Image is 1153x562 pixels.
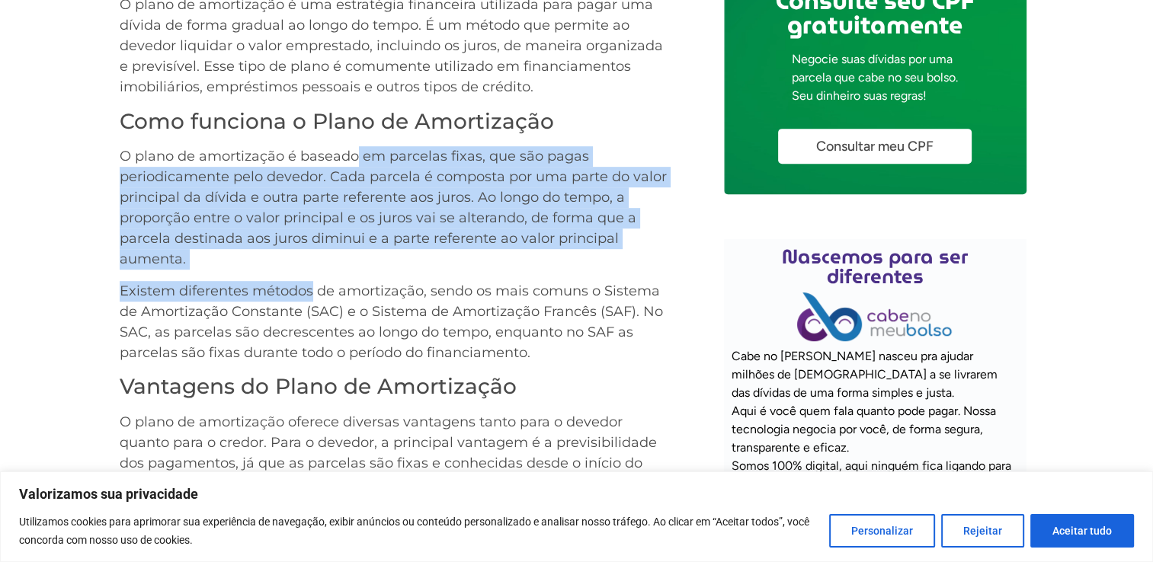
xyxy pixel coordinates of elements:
button: Personalizar [829,514,935,548]
p: O plano de amortização é baseado em parcelas fixas, que são pagas periodicamente pelo devedor. Ca... [120,146,671,270]
span: Consultar meu CPF [816,139,934,153]
button: Rejeitar [941,514,1024,548]
p: Negocie suas dívidas por uma parcela que cabe no seu bolso. Seu dinheiro suas regras! [792,50,958,105]
a: Consultar meu CPF [778,129,972,164]
h3: Vantagens do Plano de Amortização [120,374,671,400]
p: Cabe no [PERSON_NAME] nasceu pra ajudar milhões de [DEMOGRAPHIC_DATA] a se livrarem das dívidas d... [732,347,1018,493]
p: O plano de amortização oferece diversas vantagens tanto para o devedor quanto para o credor. Para... [120,412,671,515]
p: Existem diferentes métodos de amortização, sendo os mais comuns o Sistema de Amortização Constant... [120,281,671,363]
img: Cabe no Meu Bolso [797,292,953,341]
button: Aceitar tudo [1030,514,1134,548]
p: Utilizamos cookies para aprimorar sua experiência de navegação, exibir anúncios ou conteúdo perso... [19,513,818,549]
h2: Nascemos para ser diferentes [732,247,1018,286]
p: Valorizamos sua privacidade [19,485,1134,503]
h3: Como funciona o Plano de Amortização [120,109,671,135]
